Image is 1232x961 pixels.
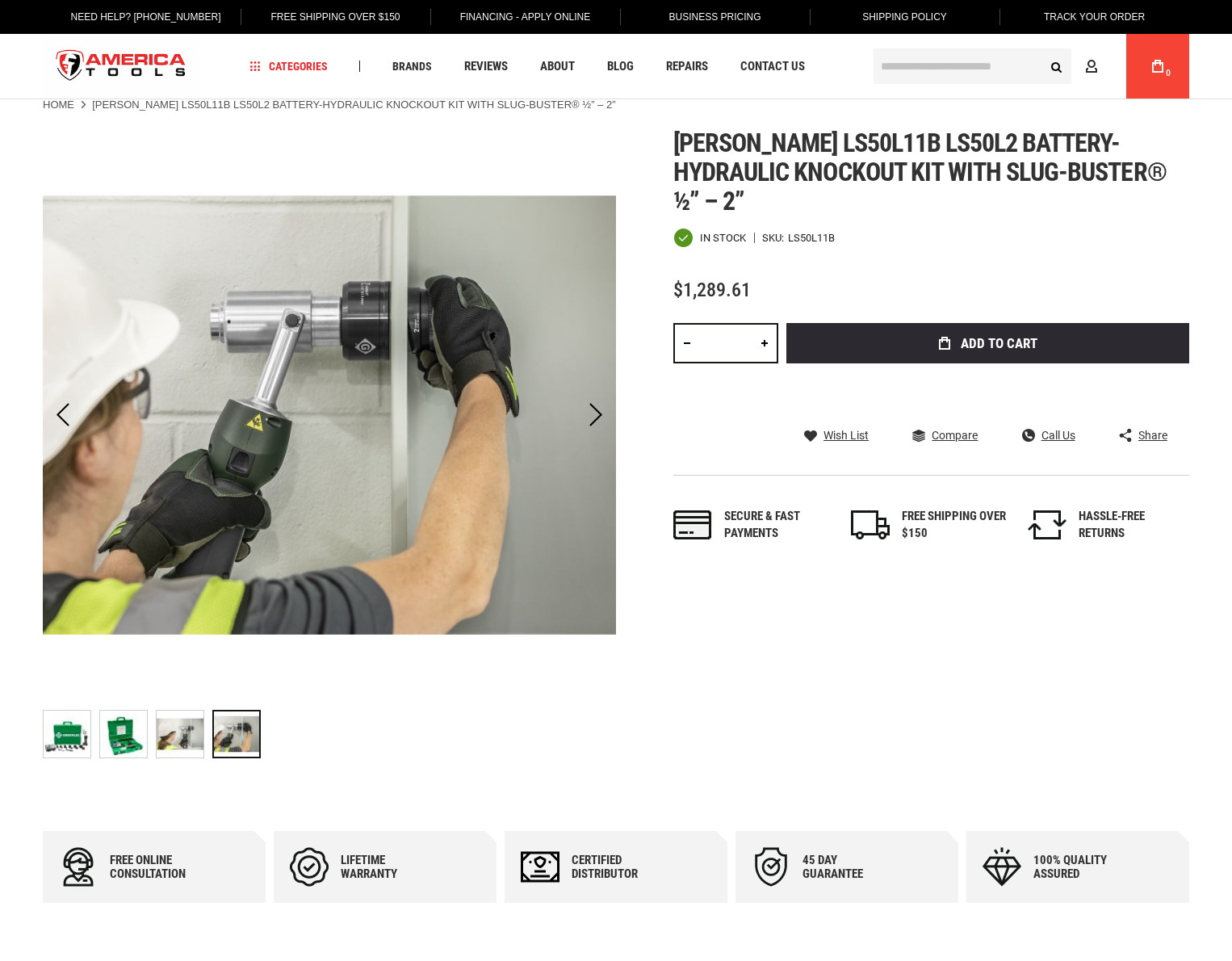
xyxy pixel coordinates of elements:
a: Wish List [804,428,869,443]
img: returns [1028,510,1066,539]
div: 45 day Guarantee [802,854,899,881]
div: Lifetime warranty [341,854,438,881]
span: Call Us [1041,430,1075,441]
span: Contact Us [740,61,805,73]
div: Availability [673,228,746,248]
div: Next [576,128,616,702]
img: GREENLEE LS50L11B LS50L2 BATTERY-HYDRAULIC KNOCKOUT KIT WITH SLUG-BUSTER® ½” – 2” [100,711,147,757]
a: Home [43,98,74,112]
a: Reviews [457,56,515,78]
img: GREENLEE LS50L11B LS50L2 BATTERY-HYDRAULIC KNOCKOUT KIT WITH SLUG-BUSTER® ½” – 2” [44,711,90,757]
span: Reviews [464,61,508,73]
a: Compare [912,428,978,443]
span: $1,289.61 [673,279,751,301]
button: Add to Cart [786,323,1189,363]
span: Add to Cart [961,337,1037,350]
span: In stock [700,233,746,243]
a: store logo [43,36,199,97]
span: Repairs [666,61,708,73]
span: About [540,61,575,73]
div: GREENLEE LS50L11B LS50L2 BATTERY-HYDRAULIC KNOCKOUT KIT WITH SLUG-BUSTER® ½” – 2” [43,702,99,766]
span: Wish List [823,430,869,441]
a: Blog [600,56,641,78]
div: Free online consultation [110,854,207,881]
span: Compare [932,430,978,441]
div: GREENLEE LS50L11B LS50L2 BATTERY-HYDRAULIC KNOCKOUT KIT WITH SLUG-BUSTER® ½” – 2” [212,702,261,766]
strong: [PERSON_NAME] LS50L11B LS50L2 BATTERY-HYDRAULIC KNOCKOUT KIT WITH SLUG-BUSTER® ½” – 2” [92,99,615,111]
div: FREE SHIPPING OVER $150 [902,508,1007,543]
div: GREENLEE LS50L11B LS50L2 BATTERY-HYDRAULIC KNOCKOUT KIT WITH SLUG-BUSTER® ½” – 2” [99,702,156,766]
strong: SKU [762,233,788,243]
a: Contact Us [733,56,812,78]
span: Share [1138,430,1167,441]
a: 0 [1142,34,1173,99]
div: HASSLE-FREE RETURNS [1079,508,1184,543]
a: About [533,56,582,78]
a: Categories [243,56,335,78]
img: GREENLEE LS50L11B LS50L2 BATTERY-HYDRAULIC KNOCKOUT KIT WITH SLUG-BUSTER® ½” – 2” [157,711,203,757]
a: Brands [385,56,439,78]
img: shipping [851,510,890,539]
button: Search [1041,51,1071,82]
iframe: Secure express checkout frame [783,368,1192,415]
span: Blog [607,61,634,73]
span: [PERSON_NAME] ls50l11b ls50l2 battery-hydraulic knockout kit with slug-buster® ½” – 2” [673,128,1167,216]
div: Secure & fast payments [724,508,829,543]
div: GREENLEE LS50L11B LS50L2 BATTERY-HYDRAULIC KNOCKOUT KIT WITH SLUG-BUSTER® ½” – 2” [156,702,212,766]
a: Repairs [659,56,715,78]
div: Certified Distributor [572,854,668,881]
div: LS50L11B [788,233,835,243]
span: 0 [1166,69,1171,78]
a: Call Us [1022,428,1075,443]
img: GREENLEE LS50L11B LS50L2 BATTERY-HYDRAULIC KNOCKOUT KIT WITH SLUG-BUSTER® ½” – 2” [43,128,616,702]
img: America Tools [43,36,199,97]
img: payments [673,510,712,539]
div: 100% quality assured [1033,854,1130,881]
span: Shipping Policy [862,11,947,23]
span: Brands [392,61,432,72]
span: Categories [250,61,328,72]
div: Previous [43,128,83,702]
